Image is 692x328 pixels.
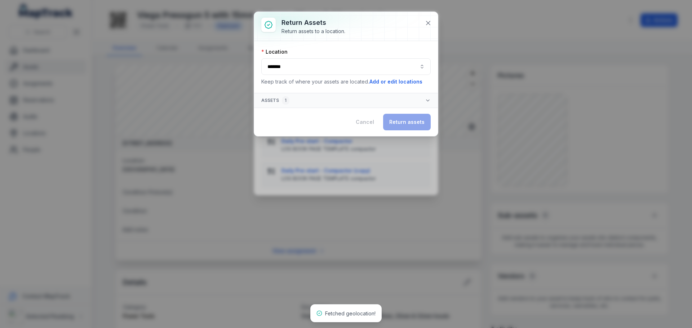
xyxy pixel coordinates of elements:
[281,28,345,35] div: Return assets to a location.
[281,18,345,28] h3: Return assets
[254,93,438,108] button: Assets1
[261,48,288,55] label: Location
[325,310,376,316] span: Fetched geolocation!
[282,96,289,105] div: 1
[261,78,431,86] p: Keep track of where your assets are located.
[261,96,289,105] span: Assets
[369,78,423,86] button: Add or edit locations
